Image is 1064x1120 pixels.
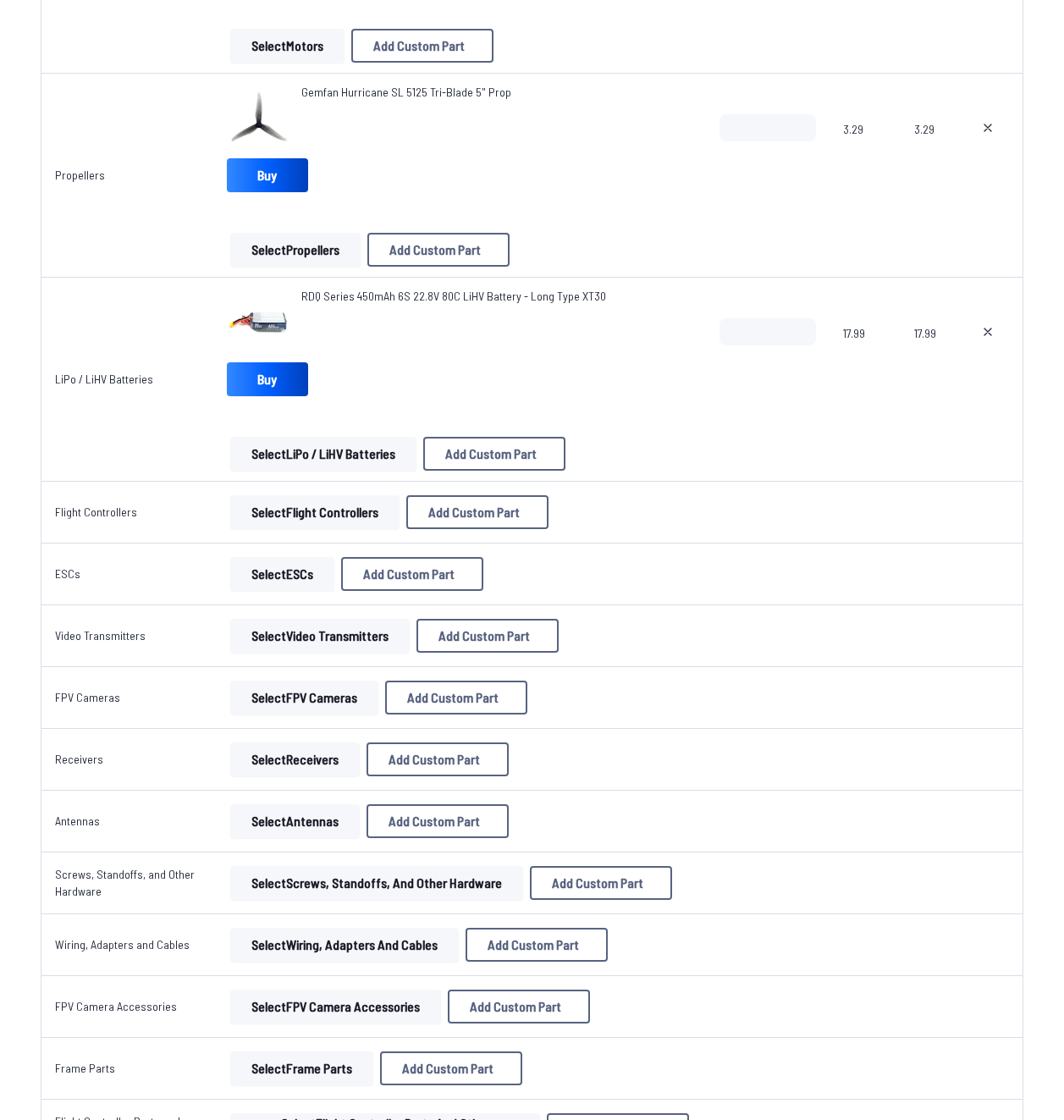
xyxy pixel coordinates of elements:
[227,928,462,962] a: SelectWiring, Adapters and Cables
[227,84,295,152] img: image
[227,1051,377,1085] a: SelectFrame Parts
[227,158,308,192] a: Buy
[55,867,195,898] a: Screws, Standoffs, and Other Hardware
[230,804,360,838] button: SelectAntennas
[406,495,549,529] button: Add Custom Part
[230,619,410,653] button: SelectVideo Transmitters
[402,1062,493,1075] span: Add Custom Part
[552,876,643,890] span: Add Custom Part
[227,990,444,1023] a: SelectFPV Camera Accessories
[55,690,120,704] a: FPV Cameras
[55,1061,115,1075] a: Frame Parts
[416,619,559,653] button: Add Custom Part
[227,495,403,529] a: SelectFlight Controllers
[227,362,308,396] a: Buy
[227,619,413,653] a: SelectVideo Transmitters
[227,29,348,63] a: SelectMotors
[530,866,672,900] button: Add Custom Part
[363,567,455,581] span: Add Custom Part
[843,318,887,400] span: 17.99
[301,288,606,305] a: RDQ Series 450mAh 6S 22.8V 80C LiHV Battery - Long Type XT30
[230,866,523,900] button: SelectScrews, Standoffs, and Other Hardware
[385,681,527,714] button: Add Custom Part
[227,437,420,471] a: SelectLiPo / LiHV Batteries
[227,233,364,267] a: SelectPropellers
[423,437,565,471] button: Add Custom Part
[407,691,499,704] span: Add Custom Part
[301,289,606,303] span: RDQ Series 450mAh 6S 22.8V 80C LiHV Battery - Long Type XT30
[230,742,360,776] button: SelectReceivers
[230,495,400,529] button: SelectFlight Controllers
[227,804,363,838] a: SelectAntennas
[367,742,509,776] button: Add Custom Part
[389,243,481,257] span: Add Custom Part
[445,447,537,461] span: Add Custom Part
[55,372,153,386] a: LiPo / LiHV Batteries
[55,168,105,182] a: Propellers
[843,114,887,196] span: 3.29
[367,233,510,267] button: Add Custom Part
[230,29,345,63] button: SelectMotors
[230,437,416,471] button: SelectLiPo / LiHV Batteries
[55,505,137,519] a: Flight Controllers
[380,1051,522,1085] button: Add Custom Part
[230,990,441,1023] button: SelectFPV Camera Accessories
[488,938,579,952] span: Add Custom Part
[373,39,465,52] span: Add Custom Part
[341,557,483,591] button: Add Custom Part
[438,629,530,643] span: Add Custom Part
[448,990,590,1023] button: Add Custom Part
[351,29,493,63] button: Add Custom Part
[470,1000,561,1013] span: Add Custom Part
[55,814,100,828] a: Antennas
[227,742,363,776] a: SelectReceivers
[230,1051,373,1085] button: SelectFrame Parts
[914,318,940,400] span: 17.99
[55,628,146,643] a: Video Transmitters
[301,85,511,99] span: Gemfan Hurricane SL 5125 Tri-Blade 5" Prop
[389,814,480,828] span: Add Custom Part
[227,288,295,356] img: image
[230,928,459,962] button: SelectWiring, Adapters and Cables
[230,233,361,267] button: SelectPropellers
[55,937,190,952] a: Wiring, Adapters and Cables
[914,114,940,196] span: 3.29
[428,505,520,519] span: Add Custom Part
[230,557,334,591] button: SelectESCs
[230,681,378,714] button: SelectFPV Cameras
[367,804,509,838] button: Add Custom Part
[301,84,511,101] a: Gemfan Hurricane SL 5125 Tri-Blade 5" Prop
[389,753,480,766] span: Add Custom Part
[55,999,177,1013] a: FPV Camera Accessories
[466,928,608,962] button: Add Custom Part
[55,752,103,766] a: Receivers
[227,866,526,900] a: SelectScrews, Standoffs, and Other Hardware
[227,681,382,714] a: SelectFPV Cameras
[55,566,80,581] a: ESCs
[227,557,338,591] a: SelectESCs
